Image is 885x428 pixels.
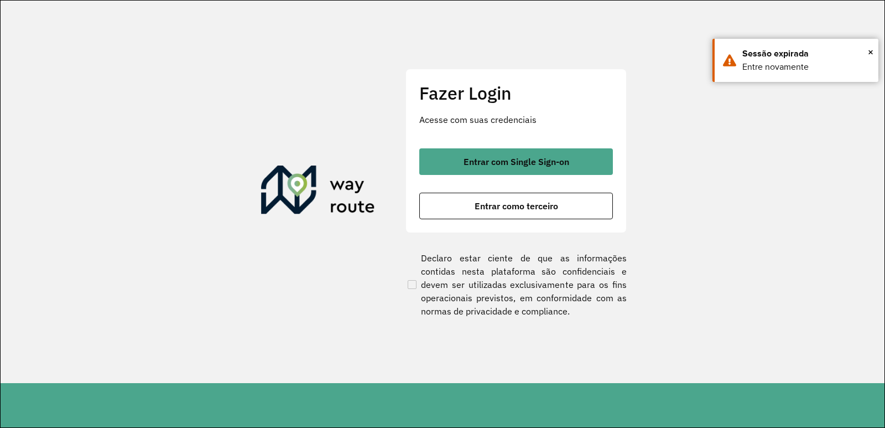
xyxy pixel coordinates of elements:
[419,193,613,219] button: button
[475,202,558,210] span: Entrar como terceiro
[464,157,569,166] span: Entrar com Single Sign-on
[868,44,873,60] button: Close
[405,251,627,318] label: Declaro estar ciente de que as informações contidas nesta plataforma são confidenciais e devem se...
[261,166,375,219] img: Roteirizador AmbevTech
[742,60,870,74] div: Entre novamente
[419,113,613,126] p: Acesse com suas credenciais
[419,82,613,104] h2: Fazer Login
[868,44,873,60] span: ×
[419,148,613,175] button: button
[742,47,870,60] div: Sessão expirada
